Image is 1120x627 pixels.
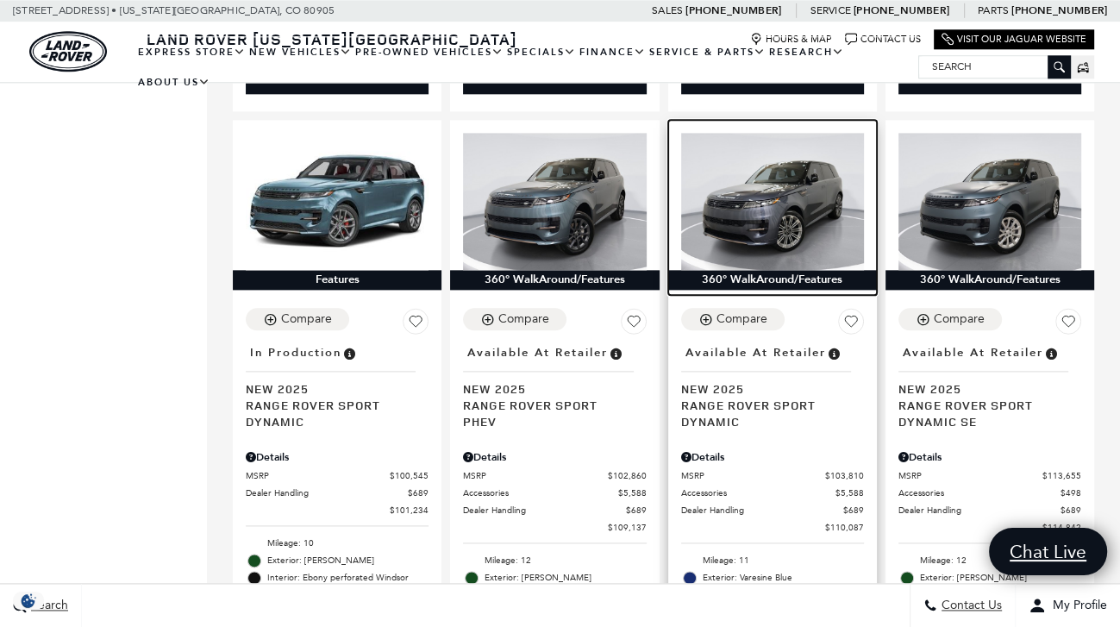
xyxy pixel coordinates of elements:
a: $114,842 [898,521,1081,534]
span: MSRP [898,469,1042,482]
a: [PHONE_NUMBER] [854,3,949,17]
input: Search [919,56,1070,77]
span: MSRP [463,469,607,482]
span: $5,588 [618,486,647,499]
span: Sales [652,4,683,16]
a: $110,087 [681,521,864,534]
img: Opt-Out Icon [9,592,48,610]
span: $689 [626,504,647,517]
span: Range Rover Sport Dynamic [246,397,416,429]
div: Compare [934,311,985,327]
a: Research [767,37,846,67]
a: Available at RetailerNew 2025Range Rover Sport Dynamic [681,341,864,429]
div: Pricing Details - Range Rover Sport PHEV [463,449,646,465]
span: Contact Us [937,599,1002,613]
img: 2025 Land Rover Range Rover Sport Dynamic [681,133,864,270]
a: MSRP $102,860 [463,469,646,482]
a: Visit Our Jaguar Website [942,33,1086,46]
span: $689 [1061,504,1081,517]
span: Interior: Ebony perforated Windsor leather seats with Ebony interior [267,569,429,604]
span: In Production [250,343,341,362]
span: $109,137 [608,521,647,534]
a: Dealer Handling $689 [246,486,429,499]
span: Service [810,4,850,16]
img: Land Rover [29,31,107,72]
div: 360° WalkAround/Features [885,270,1094,289]
button: Save Vehicle [838,308,864,341]
a: Specials [505,37,578,67]
span: Vehicle is in stock and ready for immediate delivery. Due to demand, availability is subject to c... [1043,343,1059,362]
a: EXPRESS STORE [136,37,247,67]
a: Contact Us [845,33,921,46]
span: Available at Retailer [467,343,608,362]
div: Features [233,270,441,289]
li: Mileage: 12 [463,552,646,569]
span: $114,842 [1042,521,1081,534]
span: New 2025 [898,380,1068,397]
a: Service & Parts [648,37,767,67]
span: MSRP [246,469,390,482]
span: $100,545 [390,469,429,482]
button: Save Vehicle [403,308,429,341]
a: MSRP $103,810 [681,469,864,482]
a: Dealer Handling $689 [681,504,864,517]
button: Compare Vehicle [463,308,566,330]
a: Accessories $5,588 [681,486,864,499]
button: Compare Vehicle [898,308,1002,330]
span: Vehicle is in stock and ready for immediate delivery. Due to demand, availability is subject to c... [608,343,623,362]
span: Vehicle is being built. Estimated time of delivery is 5-12 weeks. MSRP will be finalized when the... [341,343,357,362]
span: MSRP [681,469,825,482]
li: Mileage: 12 [898,552,1081,569]
span: My Profile [1046,599,1107,613]
span: New 2025 [463,380,633,397]
a: Land Rover [US_STATE][GEOGRAPHIC_DATA] [136,28,528,49]
a: Finance [578,37,648,67]
button: Save Vehicle [621,308,647,341]
li: Mileage: 10 [246,535,429,552]
a: MSRP $113,655 [898,469,1081,482]
a: [PHONE_NUMBER] [1011,3,1107,17]
span: Range Rover Sport PHEV [463,397,633,429]
div: 360° WalkAround/Features [668,270,877,289]
span: Accessories [898,486,1061,499]
nav: Main Navigation [136,37,918,97]
div: Compare [716,311,767,327]
span: $498 [1061,486,1081,499]
span: Parts [978,4,1009,16]
span: Vehicle is in stock and ready for immediate delivery. Due to demand, availability is subject to c... [826,343,842,362]
span: $110,087 [825,521,864,534]
span: Exterior: [PERSON_NAME] [485,569,646,586]
a: land-rover [29,31,107,72]
span: New 2025 [681,380,851,397]
button: Compare Vehicle [681,308,785,330]
a: Dealer Handling $689 [463,504,646,517]
a: About Us [136,67,212,97]
a: Accessories $498 [898,486,1081,499]
a: [STREET_ADDRESS] • [US_STATE][GEOGRAPHIC_DATA], CO 80905 [13,4,335,16]
span: Range Rover Sport Dynamic [681,397,851,429]
a: Pre-Owned Vehicles [354,37,505,67]
section: Click to Open Cookie Consent Modal [9,592,48,610]
span: Exterior: Varesine Blue [703,569,864,586]
span: Land Rover [US_STATE][GEOGRAPHIC_DATA] [147,28,517,49]
a: $101,234 [246,504,429,517]
a: $109,137 [463,521,646,534]
span: Available at Retailer [685,343,826,362]
div: 360° WalkAround/Features [450,270,659,289]
div: Pricing Details - Range Rover Sport Dynamic [246,449,429,465]
div: Compare [498,311,549,327]
div: Pricing Details - Range Rover Sport Dynamic SE [898,449,1081,465]
span: $689 [408,486,429,499]
a: MSRP $100,545 [246,469,429,482]
span: Exterior: [PERSON_NAME] [267,552,429,569]
span: Dealer Handling [898,504,1061,517]
span: $5,588 [835,486,864,499]
a: Hours & Map [750,33,832,46]
span: Range Rover Sport Dynamic SE [898,397,1068,429]
a: Available at RetailerNew 2025Range Rover Sport Dynamic SE [898,341,1081,429]
a: New Vehicles [247,37,354,67]
span: $102,860 [608,469,647,482]
div: Pricing Details - Range Rover Sport Dynamic [681,449,864,465]
span: Dealer Handling [681,504,843,517]
span: Accessories [463,486,617,499]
